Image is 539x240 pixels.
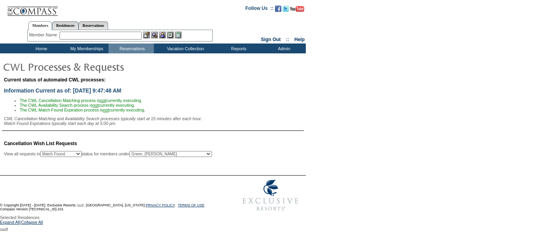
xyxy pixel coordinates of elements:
div: CWL Cancellation Matching and Availability Search processes typically start at 15 minutes after e... [4,116,304,126]
img: b_edit.gif [143,32,150,38]
img: Follow us on Twitter [283,6,289,12]
a: Help [294,37,305,42]
img: Impersonate [159,32,166,38]
span: The CWL Match Found Expiration process is currently executing. [20,108,145,112]
img: Reservations [167,32,174,38]
span: Cancellation Wish List Requests [4,141,77,146]
a: Members [28,21,52,30]
a: Sign Out [261,37,281,42]
td: Admin [260,43,306,53]
img: Become our fan on Facebook [275,6,281,12]
div: Member Name: [29,32,60,38]
span: The CWL Cancellation Matching process is currently executing. [20,98,142,103]
img: Exclusive Resorts [235,176,306,215]
u: not [93,103,99,108]
div: View all requests in status for members under [4,151,212,157]
td: My Memberships [63,43,109,53]
a: Reservations [79,21,108,30]
td: Reports [215,43,260,53]
span: Current status of automated CWL processes: [4,77,106,83]
img: b_calculator.gif [175,32,182,38]
img: Subscribe to our YouTube Channel [290,6,304,12]
span: The CWL Availability Search process is currently executing. [20,103,135,108]
a: Subscribe to our YouTube Channel [290,8,304,13]
td: Follow Us :: [245,5,273,14]
td: Home [18,43,63,53]
span: :: [286,37,289,42]
a: TERMS OF USE [178,203,205,207]
a: Collapse All [21,220,43,227]
a: PRIVACY POLICY [146,203,175,207]
u: not [100,98,106,103]
img: View [151,32,158,38]
a: Become our fan on Facebook [275,8,281,13]
td: Vacation Collection [154,43,215,53]
span: Information Current as of: [DATE] 9:47:48 AM [4,87,121,94]
u: not [103,108,109,112]
td: Reservations [109,43,154,53]
a: Follow us on Twitter [283,8,289,13]
a: Residences [52,21,79,30]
